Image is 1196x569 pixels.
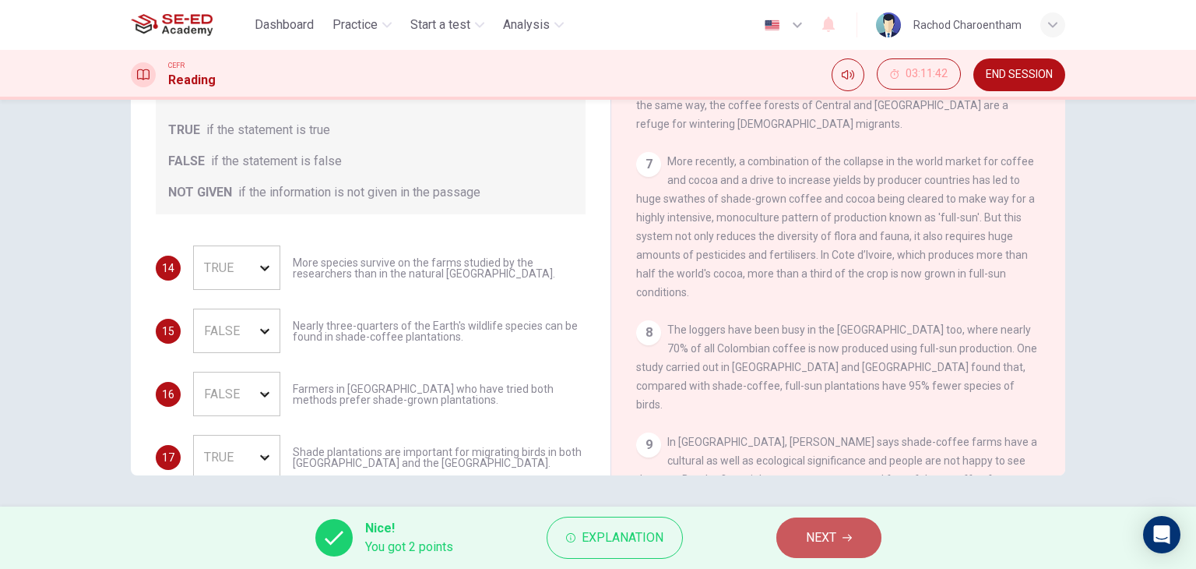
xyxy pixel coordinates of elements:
[877,58,961,90] button: 03:11:42
[293,320,586,342] span: Nearly three-quarters of the Earth's wildlife species can be found in shade-coffee plantations.
[193,435,280,479] div: TRUE
[913,16,1022,34] div: Rachod Charoentham
[1143,516,1180,553] div: Open Intercom Messenger
[193,435,316,479] div: TRUE
[162,452,174,463] span: 17
[255,16,314,34] span: Dashboard
[876,12,901,37] img: Profile picture
[365,519,453,538] span: Nice!
[973,58,1065,91] button: END SESSION
[193,372,316,416] div: FALSE
[248,11,320,39] button: Dashboard
[877,58,961,91] div: Hide
[636,152,661,177] div: 7
[776,518,881,558] button: NEXT
[636,320,661,345] div: 8
[168,71,216,90] h1: Reading
[293,447,586,468] span: Shade plantations are important for migrating birds in both [GEOGRAPHIC_DATA] and the [GEOGRAPHIC...
[404,11,491,39] button: Start a test
[636,436,1041,523] span: In [GEOGRAPHIC_DATA], [PERSON_NAME] says shade-coffee farms have a cultural as well as ecological...
[293,383,586,405] span: Farmers in [GEOGRAPHIC_DATA] who have tried both methods prefer shade-grown plantations.
[168,60,185,71] span: CEFR
[193,246,316,290] div: TRUE
[636,323,1037,411] span: The loggers have been busy in the [GEOGRAPHIC_DATA] too, where nearly 70% of all Colombian coffee...
[497,11,570,39] button: Analysis
[806,527,836,549] span: NEXT
[332,16,378,34] span: Practice
[547,517,683,559] button: Explanation
[193,309,280,353] div: FALSE
[162,389,174,400] span: 16
[162,263,174,274] span: 14
[211,152,342,171] span: if the statement is false
[193,309,316,353] div: FALSE
[168,121,200,140] span: TRUE
[131,9,213,41] img: SE-ED Academy logo
[206,121,330,140] span: if the statement is true
[162,326,174,337] span: 15
[168,152,205,171] span: FALSE
[193,372,280,416] div: NOT GIVEN
[503,16,550,34] span: Analysis
[410,16,470,34] span: Start a test
[293,257,586,279] span: More species survive on the farms studied by the researchers than in the natural [GEOGRAPHIC_DATA].
[832,58,864,91] div: Mute
[168,183,232,202] span: NOT GIVEN
[636,155,1035,299] span: More recently, a combination of the collapse in the world market for coffee and cocoa and a drive...
[131,9,248,41] a: SE-ED Academy logo
[238,183,480,202] span: if the information is not given in the passage
[582,527,663,549] span: Explanation
[906,68,948,80] span: 03:11:42
[986,69,1053,81] span: END SESSION
[193,246,280,290] div: NOT GIVEN
[636,433,661,458] div: 9
[326,11,398,39] button: Practice
[365,538,453,557] span: You got 2 points
[762,19,782,31] img: en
